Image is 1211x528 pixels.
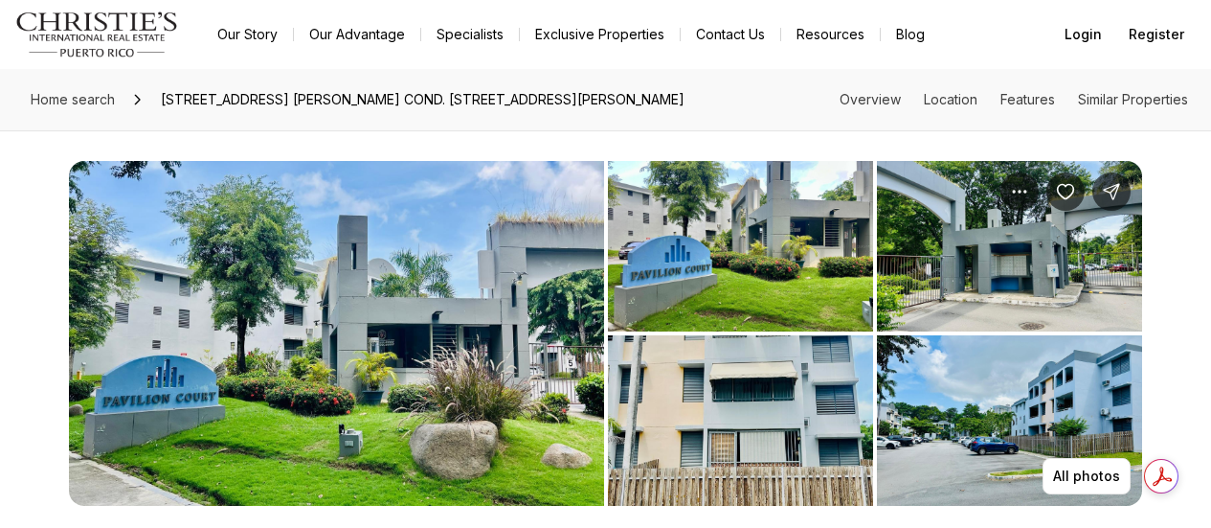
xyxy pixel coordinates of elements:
button: Login [1053,15,1113,54]
a: Skip to: Location [924,91,977,107]
a: Skip to: Features [1000,91,1055,107]
span: Register [1129,27,1184,42]
nav: Page section menu [840,92,1188,107]
a: Specialists [421,21,519,48]
span: [STREET_ADDRESS] [PERSON_NAME] COND. [STREET_ADDRESS][PERSON_NAME] [153,84,692,115]
button: View image gallery [877,335,1142,506]
a: Our Story [202,21,293,48]
a: Resources [781,21,880,48]
span: Home search [31,91,115,107]
li: 1 of 6 [69,161,604,506]
button: Property options [1000,172,1039,211]
a: Skip to: Similar Properties [1078,91,1188,107]
button: Contact Us [681,21,780,48]
a: Home search [23,84,123,115]
button: View image gallery [608,335,873,506]
a: Our Advantage [294,21,420,48]
img: logo [15,11,179,57]
a: Blog [881,21,940,48]
button: View image gallery [608,161,873,332]
button: Register [1117,15,1196,54]
span: Login [1065,27,1102,42]
a: Skip to: Overview [840,91,901,107]
li: 2 of 6 [608,161,1143,506]
button: View image gallery [877,161,1142,332]
button: Save Property: 161 AVE. CESAR GONZALEZ COND. PAVILLION COURT #10B [1046,172,1085,211]
button: Share Property: 161 AVE. CESAR GONZALEZ COND. PAVILLION COURT #10B [1092,172,1131,211]
div: Listing Photos [69,161,1142,506]
a: Exclusive Properties [520,21,680,48]
button: View image gallery [69,161,604,506]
